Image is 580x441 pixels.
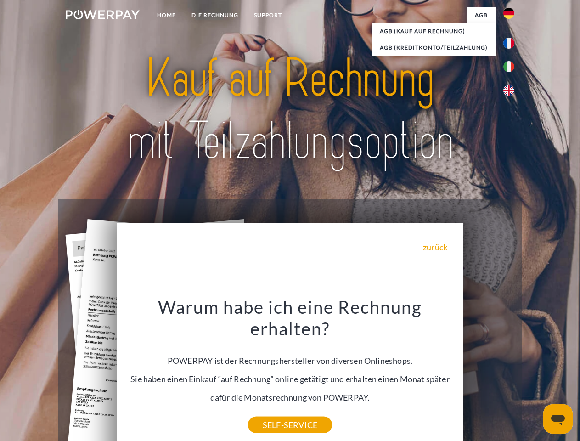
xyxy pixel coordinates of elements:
[184,7,246,23] a: DIE RECHNUNG
[503,38,514,49] img: fr
[423,243,447,251] a: zurück
[123,296,458,425] div: POWERPAY ist der Rechnungshersteller von diversen Onlineshops. Sie haben einen Einkauf “auf Rechn...
[246,7,290,23] a: SUPPORT
[503,61,514,72] img: it
[248,417,332,433] a: SELF-SERVICE
[372,23,496,40] a: AGB (Kauf auf Rechnung)
[66,10,140,19] img: logo-powerpay-white.svg
[467,7,496,23] a: agb
[149,7,184,23] a: Home
[503,8,514,19] img: de
[372,40,496,56] a: AGB (Kreditkonto/Teilzahlung)
[123,296,458,340] h3: Warum habe ich eine Rechnung erhalten?
[88,44,492,176] img: title-powerpay_de.svg
[503,85,514,96] img: en
[543,404,573,434] iframe: Button to launch messaging window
